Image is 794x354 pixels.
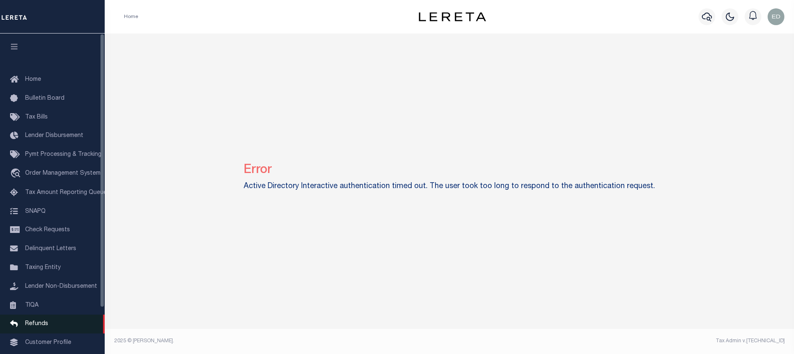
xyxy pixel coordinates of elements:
[25,171,101,176] span: Order Management System
[25,133,83,139] span: Lender Disbursement
[25,227,70,233] span: Check Requests
[25,96,64,101] span: Bulletin Board
[25,302,39,308] span: TIQA
[10,168,23,179] i: travel_explore
[25,208,46,214] span: SNAPQ
[25,190,107,196] span: Tax Amount Reporting Queue
[25,321,48,327] span: Refunds
[25,77,41,83] span: Home
[25,246,76,252] span: Delinquent Letters
[244,156,655,178] h2: Error
[25,152,101,158] span: Pymt Processing & Tracking
[25,114,48,120] span: Tax Bills
[25,284,97,289] span: Lender Non-Disbursement
[25,265,61,271] span: Taxing Entity
[108,337,450,345] div: 2025 © [PERSON_NAME].
[768,8,784,25] img: svg+xml;base64,PHN2ZyB4bWxucz0iaHR0cDovL3d3dy53My5vcmcvMjAwMC9zdmciIHBvaW50ZXItZXZlbnRzPSJub25lIi...
[456,337,785,345] div: Tax Admin v.[TECHNICAL_ID]
[419,12,486,21] img: logo-dark.svg
[25,340,71,346] span: Customer Profile
[124,13,138,21] li: Home
[244,181,655,192] label: Active Directory Interactive authentication timed out. The user took too long to respond to the a...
